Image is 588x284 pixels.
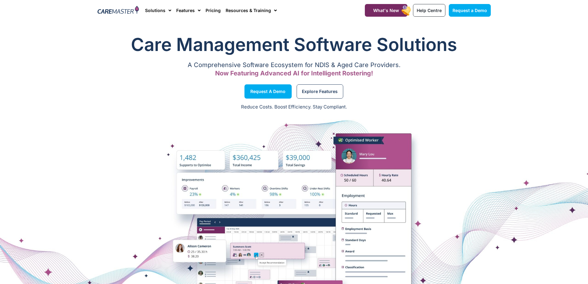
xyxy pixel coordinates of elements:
span: Request a Demo [250,90,286,93]
p: Reduce Costs. Boost Efficiency. Stay Compliant. [4,104,584,111]
h1: Care Management Software Solutions [98,32,491,57]
a: Explore Features [297,84,343,99]
span: Request a Demo [452,8,487,13]
span: Now Featuring Advanced AI for Intelligent Rostering! [215,70,373,77]
p: A Comprehensive Software Ecosystem for NDIS & Aged Care Providers. [98,63,491,67]
span: What's New [373,8,399,13]
a: Help Centre [413,4,445,17]
span: Help Centre [417,8,442,13]
a: Request a Demo [449,4,491,17]
a: Request a Demo [244,84,292,99]
a: What's New [365,4,407,17]
img: CareMaster Logo [98,6,139,15]
span: Explore Features [302,90,338,93]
